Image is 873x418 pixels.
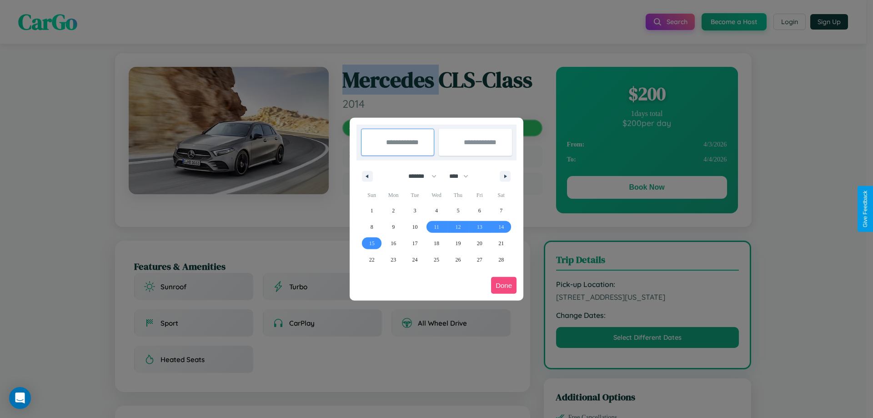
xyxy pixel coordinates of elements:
span: 6 [478,202,481,219]
button: 12 [447,219,469,235]
button: 5 [447,202,469,219]
span: Tue [404,188,426,202]
span: 27 [477,252,482,268]
span: 17 [412,235,418,252]
span: 7 [500,202,502,219]
button: 2 [382,202,404,219]
span: 22 [369,252,375,268]
button: 7 [491,202,512,219]
button: 19 [447,235,469,252]
span: 13 [477,219,482,235]
span: 28 [498,252,504,268]
button: 21 [491,235,512,252]
button: 9 [382,219,404,235]
span: 11 [434,219,439,235]
button: 8 [361,219,382,235]
button: 25 [426,252,447,268]
button: 17 [404,235,426,252]
span: 12 [455,219,461,235]
span: 20 [477,235,482,252]
span: 24 [412,252,418,268]
span: 8 [371,219,373,235]
span: 1 [371,202,373,219]
button: 1 [361,202,382,219]
span: 14 [498,219,504,235]
button: 4 [426,202,447,219]
button: 3 [404,202,426,219]
button: 10 [404,219,426,235]
span: 2 [392,202,395,219]
button: Done [491,277,517,294]
span: Wed [426,188,447,202]
button: 11 [426,219,447,235]
button: 24 [404,252,426,268]
button: 14 [491,219,512,235]
span: Fri [469,188,490,202]
button: 6 [469,202,490,219]
div: Give Feedback [862,191,868,227]
button: 15 [361,235,382,252]
span: 19 [455,235,461,252]
span: 21 [498,235,504,252]
button: 13 [469,219,490,235]
span: 18 [434,235,439,252]
span: 26 [455,252,461,268]
span: 10 [412,219,418,235]
span: 3 [414,202,416,219]
span: 4 [435,202,438,219]
span: 5 [457,202,459,219]
button: 16 [382,235,404,252]
button: 18 [426,235,447,252]
span: 15 [369,235,375,252]
span: 9 [392,219,395,235]
button: 20 [469,235,490,252]
span: 25 [434,252,439,268]
span: Thu [447,188,469,202]
button: 22 [361,252,382,268]
button: 26 [447,252,469,268]
div: Open Intercom Messenger [9,387,31,409]
button: 23 [382,252,404,268]
span: Sat [491,188,512,202]
span: 23 [391,252,396,268]
button: 27 [469,252,490,268]
span: 16 [391,235,396,252]
span: Sun [361,188,382,202]
button: 28 [491,252,512,268]
span: Mon [382,188,404,202]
